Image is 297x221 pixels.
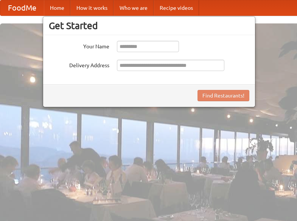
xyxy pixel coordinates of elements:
[154,0,199,15] a: Recipe videos
[49,20,249,31] h3: Get Started
[49,60,109,69] label: Delivery Address
[114,0,154,15] a: Who we are
[70,0,114,15] a: How it works
[197,90,249,101] button: Find Restaurants!
[44,0,70,15] a: Home
[0,0,44,15] a: FoodMe
[49,41,109,50] label: Your Name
